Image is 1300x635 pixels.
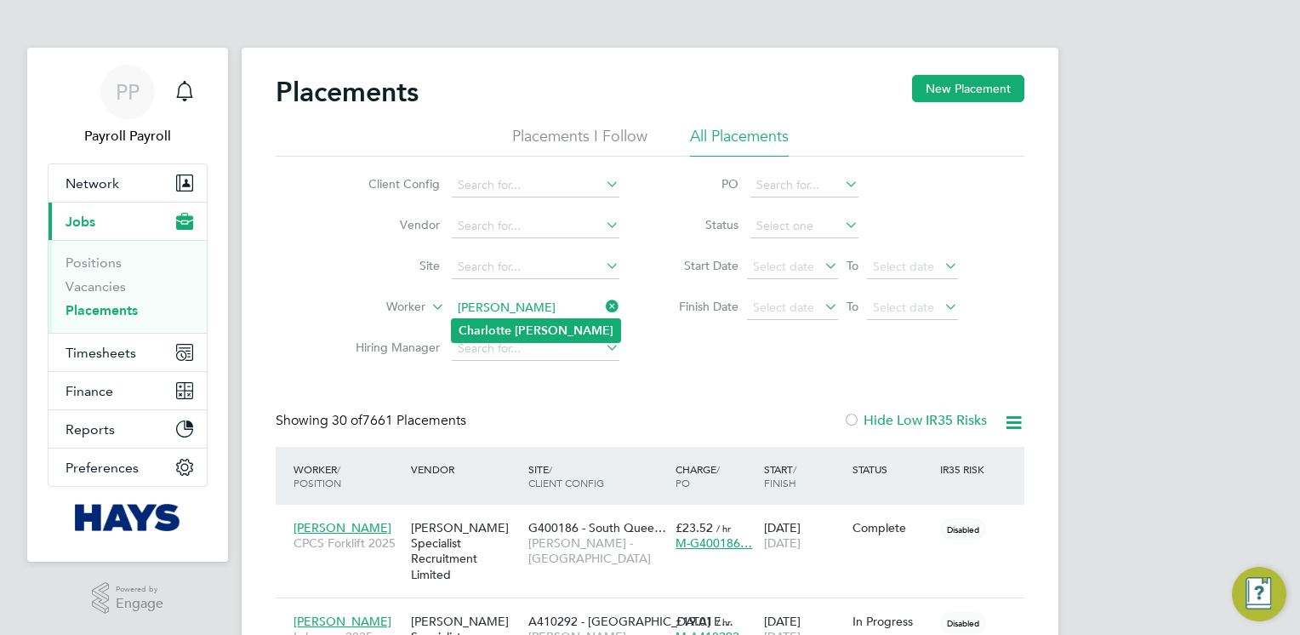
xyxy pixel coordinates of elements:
input: Search for... [452,255,619,279]
span: £19.01 [676,614,713,629]
span: Select date [873,259,934,274]
div: Showing [276,412,470,430]
span: To [841,255,864,277]
span: Reports [66,421,115,438]
input: Search for... [452,296,619,320]
a: Placements [66,302,138,318]
a: [PERSON_NAME]Labourer 2025[PERSON_NAME] Specialist Recruitment LimitedA410292 - [GEOGRAPHIC_DATA]... [289,604,1024,619]
nav: Main navigation [27,48,228,562]
button: Timesheets [48,334,207,371]
button: Finance [48,372,207,409]
span: A410292 - [GEOGRAPHIC_DATA] E… [528,614,733,629]
span: / hr [716,522,731,535]
input: Select one [750,215,858,238]
a: Go to home page [48,504,208,531]
span: £23.52 [676,520,713,535]
a: Positions [66,255,122,271]
button: New Placement [912,75,1024,102]
label: Finish Date [662,299,738,314]
span: PP [116,81,140,103]
label: Worker [328,299,425,316]
span: / Finish [764,462,796,489]
div: Worker [289,454,407,498]
span: CPCS Forklift 2025 [294,535,402,551]
div: Start [760,454,848,498]
span: 7661 Placements [332,412,466,429]
span: Timesheets [66,345,136,361]
span: / Client Config [528,462,604,489]
div: Status [848,454,937,484]
label: Vendor [342,217,440,232]
div: IR35 Risk [936,454,995,484]
b: [PERSON_NAME] [515,323,613,338]
div: Complete [852,520,932,535]
span: Preferences [66,460,139,476]
span: Disabled [940,612,986,634]
span: Powered by [116,582,163,597]
label: Hiring Manager [342,340,440,355]
input: Search for... [452,337,619,361]
img: hays-logo-retina.png [75,504,181,531]
span: Payroll Payroll [48,126,208,146]
span: Select date [873,300,934,315]
a: [PERSON_NAME]CPCS Forklift 2025[PERSON_NAME] Specialist Recruitment LimitedG400186 - South Quee…[... [289,511,1024,525]
li: All Placements [690,126,789,157]
span: M-G400186… [676,535,752,551]
button: Jobs [48,203,207,240]
span: To [841,295,864,317]
button: Engage Resource Center [1232,567,1286,621]
button: Network [48,164,207,202]
label: Status [662,217,738,232]
b: Charlotte [459,323,511,338]
span: [PERSON_NAME] [294,614,391,629]
a: Vacancies [66,278,126,295]
span: / Position [294,462,341,489]
label: PO [662,176,738,192]
button: Reports [48,410,207,448]
input: Search for... [452,215,619,238]
span: / hr [716,615,731,628]
div: Charge [671,454,760,498]
span: / PO [676,462,720,489]
div: In Progress [852,614,932,629]
span: Engage [116,597,163,611]
label: Client Config [342,176,440,192]
input: Search for... [750,174,858,197]
span: Select date [753,259,814,274]
li: Placements I Follow [512,126,647,157]
span: 30 of [332,412,362,429]
div: [DATE] [760,512,848,559]
span: Finance [66,383,113,399]
div: Vendor [407,454,524,484]
button: Preferences [48,449,207,486]
div: Site [524,454,671,498]
label: Start Date [662,258,738,273]
input: Search for... [452,174,619,197]
span: [PERSON_NAME] [294,520,391,535]
span: [PERSON_NAME] - [GEOGRAPHIC_DATA] [528,535,667,566]
span: Select date [753,300,814,315]
span: [DATE] [764,535,801,551]
span: Disabled [940,518,986,541]
label: Hide Low IR35 Risks [843,412,987,429]
span: G400186 - South Quee… [528,520,666,535]
label: Site [342,258,440,273]
span: Network [66,175,119,192]
a: PPPayroll Payroll [48,65,208,146]
span: Jobs [66,214,95,230]
h2: Placements [276,75,419,109]
div: [PERSON_NAME] Specialist Recruitment Limited [407,512,524,591]
div: Jobs [48,240,207,333]
a: Powered byEngage [92,582,164,615]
